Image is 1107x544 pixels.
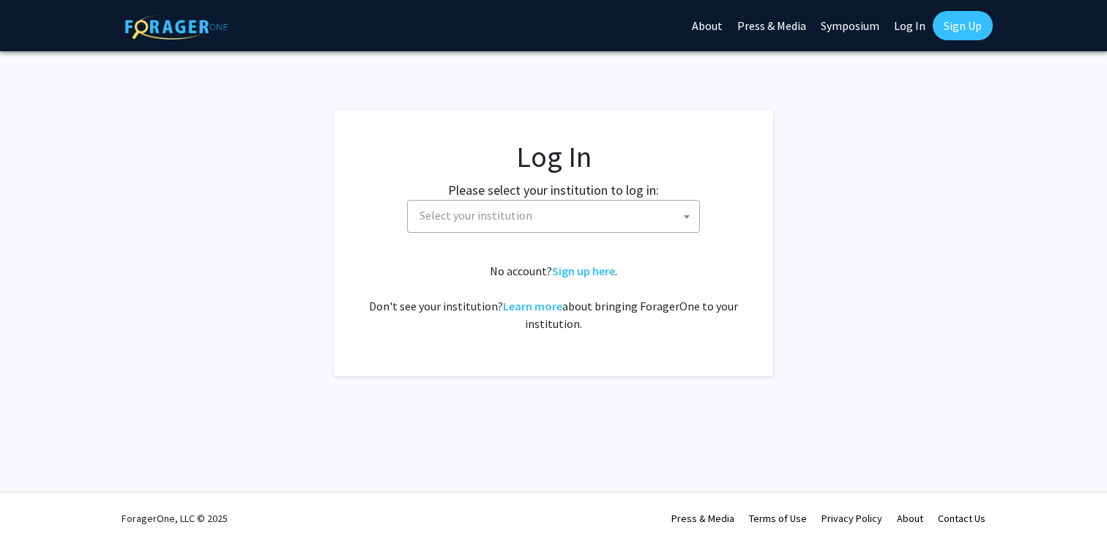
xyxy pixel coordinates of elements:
a: Sign up here [552,264,615,278]
a: Terms of Use [749,512,807,525]
label: Please select your institution to log in: [448,180,659,200]
a: Learn more about bringing ForagerOne to your institution [503,299,562,313]
span: Select your institution [420,208,532,223]
a: Contact Us [938,512,985,525]
a: Privacy Policy [821,512,882,525]
h1: Log In [363,139,744,174]
div: ForagerOne, LLC © 2025 [122,493,228,544]
a: About [897,512,923,525]
img: ForagerOne Logo [125,14,228,40]
span: Select your institution [407,200,700,233]
a: Sign Up [933,11,993,40]
span: Select your institution [414,201,699,231]
div: No account? . Don't see your institution? about bringing ForagerOne to your institution. [363,262,744,332]
a: Press & Media [671,512,734,525]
